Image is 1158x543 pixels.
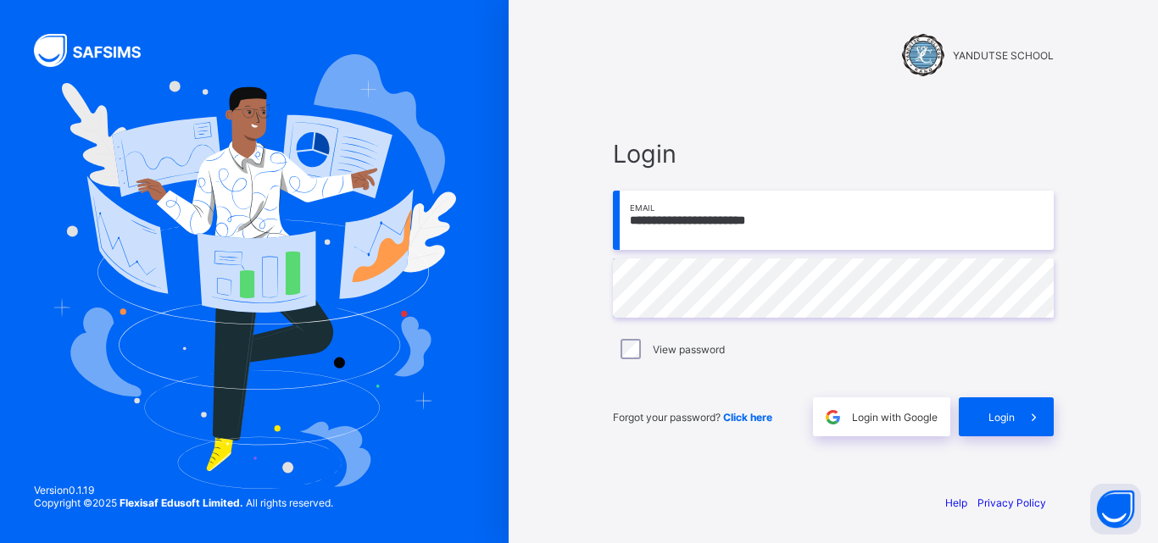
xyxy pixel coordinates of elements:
[988,411,1015,424] span: Login
[34,496,333,509] span: Copyright © 2025 All rights reserved.
[945,496,967,509] a: Help
[653,343,725,356] label: View password
[613,411,772,424] span: Forgot your password?
[34,34,161,67] img: SAFSIMS Logo
[120,496,243,509] strong: Flexisaf Edusoft Limited.
[953,49,1054,62] span: YANDUTSE SCHOOL
[977,496,1046,509] a: Privacy Policy
[823,407,843,427] img: google.396cfc9801f0270233282035f929180a.svg
[34,484,333,496] span: Version 0.1.19
[53,54,456,488] img: Hero Image
[1090,484,1141,535] button: Open asap
[852,411,938,424] span: Login with Google
[723,411,772,424] a: Click here
[613,139,1054,169] span: Login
